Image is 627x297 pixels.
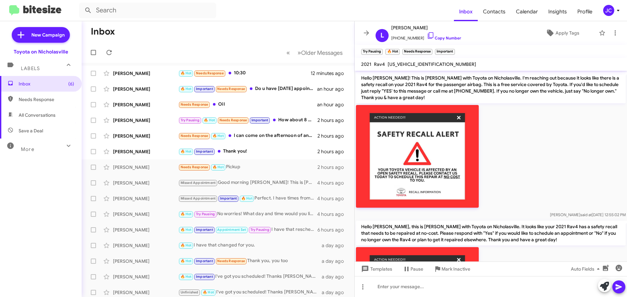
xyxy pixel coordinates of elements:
[21,146,34,152] span: More
[571,263,602,275] span: Auto Fields
[181,212,192,216] span: 🔥 Hot
[113,70,178,77] div: [PERSON_NAME]
[219,118,247,122] span: Needs Response
[31,32,65,38] span: New Campaign
[178,179,317,186] div: Good morning [PERSON_NAME]! This is [PERSON_NAME] with Toyota on Nicholasville. I'm just followin...
[322,289,349,296] div: a day ago
[317,148,349,155] div: 2 hours ago
[181,165,208,169] span: Needs Response
[317,211,349,217] div: 4 hours ago
[580,212,592,217] span: said at
[427,36,461,40] a: Copy Number
[250,228,269,232] span: Try Pausing
[361,61,371,67] span: 2021
[178,273,322,280] div: I've got you scheduled! Thanks [PERSON_NAME], have a great day!
[181,275,192,279] span: 🔥 Hot
[113,86,178,92] div: [PERSON_NAME]
[397,263,428,275] button: Pause
[181,290,199,294] span: Unfinished
[178,289,322,296] div: I've got you scheduled! Thanks [PERSON_NAME], have a great day!
[435,49,455,55] small: Important
[478,2,511,21] span: Contacts
[251,118,268,122] span: Important
[196,228,213,232] span: Important
[178,132,317,140] div: I can come on the afternoon of any [DATE]
[322,242,349,249] div: a day ago
[356,72,626,103] p: Hello [PERSON_NAME]! This is [PERSON_NAME] with Toyota on Nicholasville. I'm reaching out because...
[19,112,56,118] span: All Conversations
[178,163,317,171] div: Pickup
[385,49,399,55] small: 🔥 Hot
[181,181,216,185] span: Missed Appointment
[410,263,423,275] span: Pause
[113,274,178,280] div: [PERSON_NAME]
[598,5,620,16] button: JC
[442,263,470,275] span: Mark Inactive
[217,87,245,91] span: Needs Response
[402,49,432,55] small: Needs Response
[113,180,178,186] div: [PERSON_NAME]
[317,86,349,92] div: an hour ago
[322,258,349,264] div: a day ago
[178,101,317,108] div: Oil
[317,117,349,124] div: 2 hours ago
[14,49,68,55] div: Toyota on Nicholasville
[113,227,178,233] div: [PERSON_NAME]
[113,258,178,264] div: [PERSON_NAME]
[317,195,349,202] div: 4 hours ago
[317,133,349,139] div: 2 hours ago
[178,257,322,265] div: Thank you, you too
[113,101,178,108] div: [PERSON_NAME]
[241,196,252,200] span: 🔥 Hot
[113,133,178,139] div: [PERSON_NAME]
[311,70,349,77] div: 12 minutes ago
[178,226,317,233] div: I have that rescheduled for you!
[391,24,461,32] span: [PERSON_NAME]
[529,27,596,39] button: Apply Tags
[391,32,461,41] span: [PHONE_NUMBER]
[21,66,40,71] span: Labels
[220,196,237,200] span: Important
[317,164,349,171] div: 2 hours ago
[113,148,178,155] div: [PERSON_NAME]
[428,263,475,275] button: Mark Inactive
[196,149,213,154] span: Important
[543,2,572,21] span: Insights
[113,242,178,249] div: [PERSON_NAME]
[282,46,294,59] button: Previous
[454,2,478,21] a: Inbox
[178,195,317,202] div: Perfect. I have times from 7:00am through 8:30am, and then a 9:30am, 10:00am and 11:30am. What wo...
[113,117,178,124] div: [PERSON_NAME]
[380,30,384,41] span: L
[113,164,178,171] div: [PERSON_NAME]
[113,211,178,217] div: [PERSON_NAME]
[196,212,215,216] span: Try Pausing
[196,259,213,263] span: Important
[19,96,74,103] span: Needs Response
[181,102,208,107] span: Needs Response
[360,263,392,275] span: Templates
[79,3,216,18] input: Search
[204,118,215,122] span: 🔥 Hot
[286,49,290,57] span: «
[566,263,607,275] button: Auto Fields
[572,2,598,21] span: Profile
[213,165,224,169] span: 🔥 Hot
[196,275,213,279] span: Important
[178,69,311,77] div: 10:30
[294,46,346,59] button: Next
[196,87,213,91] span: Important
[113,195,178,202] div: [PERSON_NAME]
[374,61,385,67] span: Rav4
[361,49,383,55] small: Try Pausing
[511,2,543,21] span: Calendar
[555,27,579,39] span: Apply Tags
[356,105,479,208] img: ME66056d4c99455ef5d595b3dc3b49e6c9
[181,196,216,200] span: Missed Appointment
[19,81,74,87] span: Inbox
[181,259,192,263] span: 🔥 Hot
[283,46,346,59] nav: Page navigation example
[181,87,192,91] span: 🔥 Hot
[178,116,317,124] div: How about 8 am?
